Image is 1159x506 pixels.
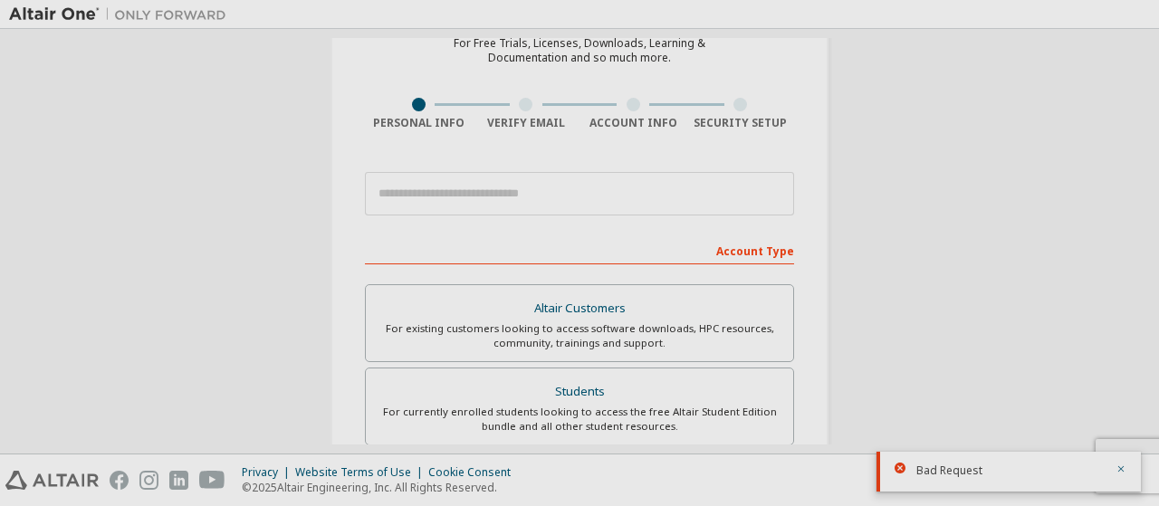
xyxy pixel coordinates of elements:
div: For currently enrolled students looking to access the free Altair Student Edition bundle and all ... [377,405,782,434]
div: Website Terms of Use [295,465,428,480]
div: Cookie Consent [428,465,522,480]
div: Altair Customers [377,296,782,321]
div: Personal Info [365,116,473,130]
img: youtube.svg [199,471,225,490]
div: Students [377,379,782,405]
img: facebook.svg [110,471,129,490]
div: Security Setup [687,116,795,130]
img: altair_logo.svg [5,471,99,490]
p: © 2025 Altair Engineering, Inc. All Rights Reserved. [242,480,522,495]
div: For Free Trials, Licenses, Downloads, Learning & Documentation and so much more. [454,36,705,65]
img: instagram.svg [139,471,158,490]
div: Account Info [579,116,687,130]
img: Altair One [9,5,235,24]
span: Bad Request [916,463,982,478]
div: Account Type [365,235,794,264]
div: Verify Email [473,116,580,130]
img: linkedin.svg [169,471,188,490]
div: Privacy [242,465,295,480]
div: For existing customers looking to access software downloads, HPC resources, community, trainings ... [377,321,782,350]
